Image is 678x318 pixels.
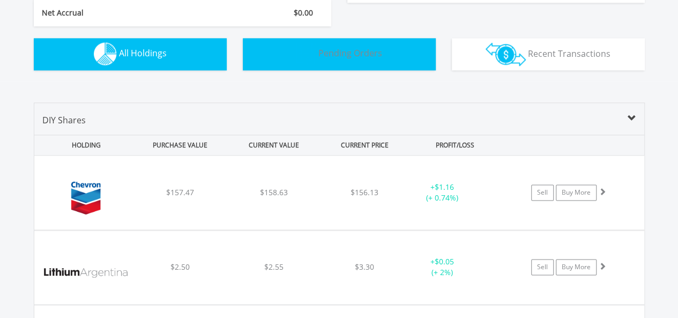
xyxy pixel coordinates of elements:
[135,135,226,155] div: PURCHASE VALUE
[556,259,597,275] a: Buy More
[528,47,610,59] span: Recent Transactions
[452,38,645,70] button: Recent Transactions
[260,187,288,197] span: $158.63
[322,135,407,155] div: CURRENT PRICE
[294,8,313,18] span: $0.00
[35,135,132,155] div: HOLDING
[402,256,483,278] div: + (+ 2%)
[318,47,382,59] span: Pending Orders
[296,42,316,65] img: pending_instructions-wht.png
[40,244,132,301] img: EQU.US.LAR.png
[170,262,189,272] span: $2.50
[42,114,86,126] span: DIY Shares
[34,8,207,18] div: Net Accrual
[355,262,374,272] span: $3.30
[402,182,483,203] div: + (+ 0.74%)
[119,47,167,59] span: All Holdings
[531,184,554,201] a: Sell
[40,169,132,227] img: EQU.US.CVX.png
[166,187,193,197] span: $157.47
[351,187,378,197] span: $156.13
[94,42,117,65] img: holdings-wht.png
[435,256,454,267] span: $0.05
[228,135,320,155] div: CURRENT VALUE
[486,42,526,66] img: transactions-zar-wht.png
[409,135,501,155] div: PROFIT/LOSS
[435,182,454,192] span: $1.16
[243,38,436,70] button: Pending Orders
[531,259,554,275] a: Sell
[264,262,284,272] span: $2.55
[34,38,227,70] button: All Holdings
[556,184,597,201] a: Buy More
